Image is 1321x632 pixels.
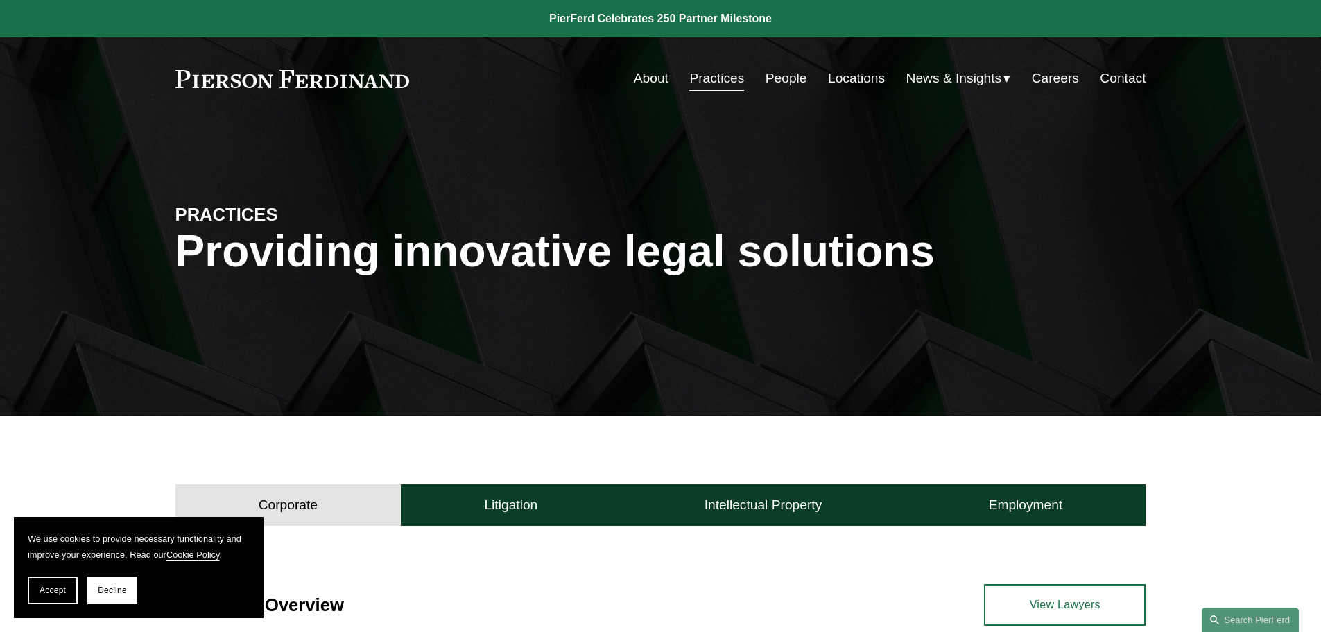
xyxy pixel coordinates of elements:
[906,65,1011,92] a: folder dropdown
[259,497,318,513] h4: Corporate
[166,549,220,560] a: Cookie Policy
[175,203,418,225] h4: PRACTICES
[705,497,822,513] h4: Intellectual Property
[906,67,1002,91] span: News & Insights
[1202,608,1299,632] a: Search this site
[175,226,1146,277] h1: Providing innovative legal solutions
[1100,65,1146,92] a: Contact
[634,65,668,92] a: About
[28,531,250,563] p: We use cookies to provide necessary functionality and improve your experience. Read our .
[87,577,137,604] button: Decline
[175,595,344,615] a: Corporate Overview
[989,497,1063,513] h4: Employment
[828,65,885,92] a: Locations
[98,586,127,595] span: Decline
[484,497,537,513] h4: Litigation
[689,65,744,92] a: Practices
[766,65,807,92] a: People
[28,577,78,604] button: Accept
[984,584,1146,626] a: View Lawyers
[40,586,66,595] span: Accept
[1032,65,1079,92] a: Careers
[14,517,264,618] section: Cookie banner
